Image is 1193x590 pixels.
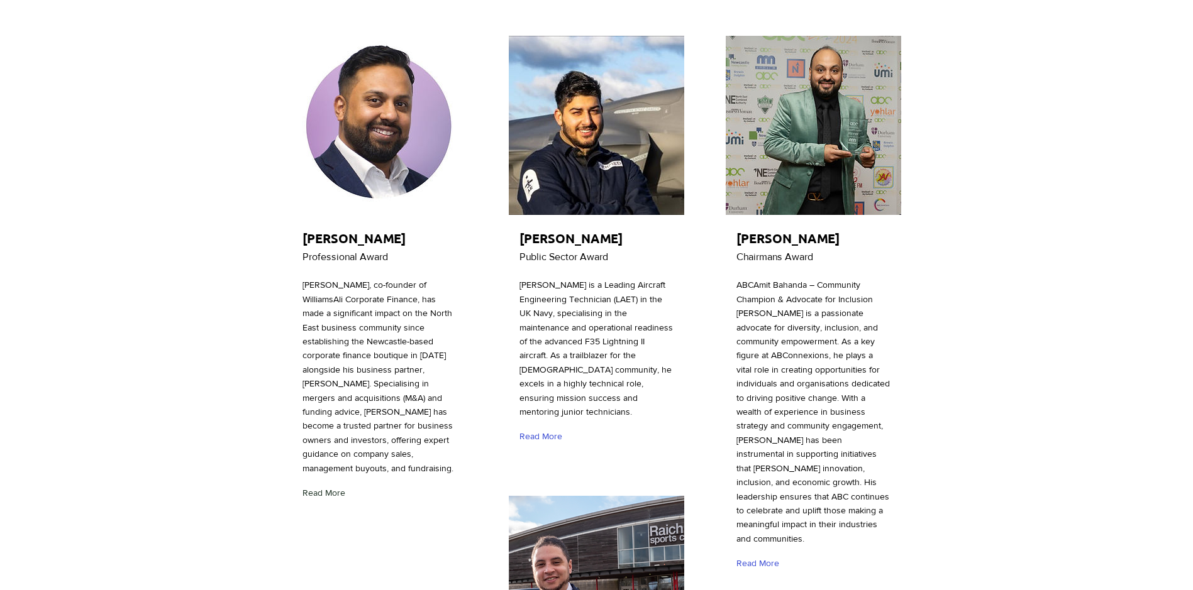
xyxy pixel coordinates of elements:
[519,430,562,443] span: Read More
[736,251,813,262] span: Chairmans Award
[726,36,901,215] img: Amit Bahanda
[736,552,785,574] a: Read More
[519,251,608,262] span: Public Sector Award
[519,230,623,246] span: [PERSON_NAME]
[736,557,779,570] span: Read More
[302,487,345,500] span: Read More
[302,230,406,246] span: [PERSON_NAME]
[292,36,467,215] img: Abu Ali
[736,230,840,246] span: [PERSON_NAME]
[519,425,568,447] a: Read More
[736,280,890,543] span: ABCAmit Bahanda – Community Champion & Advocate for Inclusion [PERSON_NAME] is a passionate advoc...
[509,36,684,215] img: Akmal Akmed
[519,280,673,417] span: [PERSON_NAME] is a Leading Aircraft Engineering Technician (LAET) in the UK Navy, specialising in...
[302,482,351,504] a: Read More
[302,280,453,473] span: [PERSON_NAME], co-founder of WilliamsAli Corporate Finance, has made a significant impact on the ...
[302,251,388,262] span: Professional Award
